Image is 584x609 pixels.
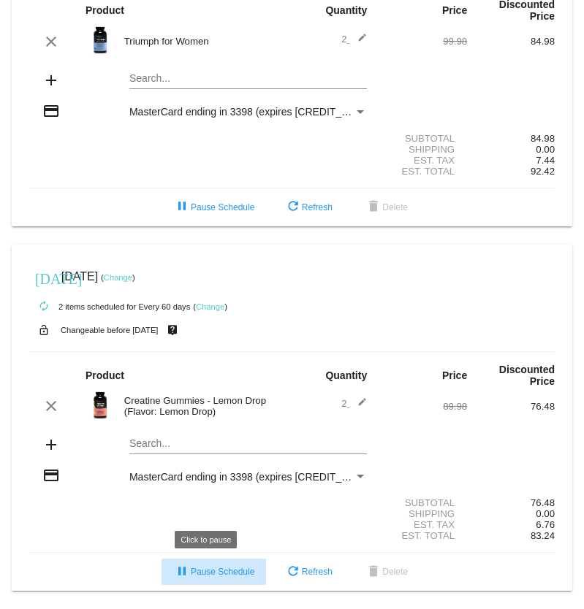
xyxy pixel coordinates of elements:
button: Refresh [273,559,344,585]
span: Refresh [284,567,333,577]
button: Pause Schedule [162,559,266,585]
mat-icon: credit_card [42,102,60,120]
mat-icon: pause [173,199,191,216]
a: Change [196,302,224,311]
span: MasterCard ending in 3398 (expires [CREDIT_CARD_DATA]) [129,471,409,483]
div: 76.48 [467,497,555,508]
small: Changeable before [DATE] [61,326,159,334]
strong: Quantity [325,4,367,16]
button: Pause Schedule [162,194,266,221]
div: 76.48 [467,401,555,412]
span: 7.44 [536,155,555,166]
div: Est. Tax [379,519,467,530]
span: Pause Schedule [173,202,254,212]
mat-select: Payment Method [129,471,367,483]
a: Change [104,273,132,282]
span: 0.00 [536,144,555,155]
span: 2 [341,398,367,409]
strong: Price [442,4,467,16]
button: Delete [353,194,420,221]
mat-icon: delete [365,199,382,216]
div: 84.98 [467,36,555,47]
span: 6.76 [536,519,555,530]
mat-icon: add [42,436,60,453]
div: Triumph for Women [117,36,292,47]
mat-icon: edit [349,33,367,50]
span: Refresh [284,202,333,212]
mat-select: Payment Method [129,106,367,118]
strong: Price [442,369,467,381]
span: 0.00 [536,508,555,519]
div: Subtotal [379,133,467,144]
small: 2 items scheduled for Every 60 days [29,302,190,311]
mat-icon: refresh [284,564,302,581]
mat-icon: lock_open [35,321,53,340]
input: Search... [129,438,367,450]
button: Refresh [273,194,344,221]
span: Delete [365,567,408,577]
mat-icon: delete [365,564,382,581]
button: Delete [353,559,420,585]
strong: Discounted Price [499,364,555,387]
mat-icon: credit_card [42,467,60,484]
mat-icon: refresh [284,199,302,216]
div: Shipping [379,144,467,155]
div: Est. Tax [379,155,467,166]
div: 99.98 [379,36,467,47]
span: Delete [365,202,408,212]
span: 83.24 [531,530,555,541]
strong: Quantity [325,369,367,381]
div: Est. Total [379,530,467,541]
div: 89.98 [379,401,467,412]
span: 2 [341,34,367,45]
mat-icon: add [42,72,60,89]
span: 92.42 [531,166,555,177]
div: Creatine Gummies - Lemon Drop (Flavor: Lemon Drop) [117,395,292,417]
mat-icon: pause [173,564,191,581]
mat-icon: clear [42,33,60,50]
strong: Product [86,369,124,381]
mat-icon: [DATE] [35,269,53,286]
span: Pause Schedule [173,567,254,577]
input: Search... [129,73,367,85]
div: Shipping [379,508,467,519]
small: ( ) [101,273,135,282]
div: Subtotal [379,497,467,508]
img: updated-4.8-triumph-female.png [86,26,115,55]
mat-icon: clear [42,397,60,415]
div: 84.98 [467,133,555,144]
mat-icon: edit [349,397,367,415]
mat-icon: live_help [164,321,181,340]
div: Est. Total [379,166,467,177]
img: Image-1-Creatine-Gummies-Roman-Berezecky_optimized.png [86,391,115,420]
small: ( ) [193,302,227,311]
strong: Product [86,4,124,16]
span: MasterCard ending in 3398 (expires [CREDIT_CARD_DATA]) [129,106,409,118]
mat-icon: autorenew [35,298,53,315]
